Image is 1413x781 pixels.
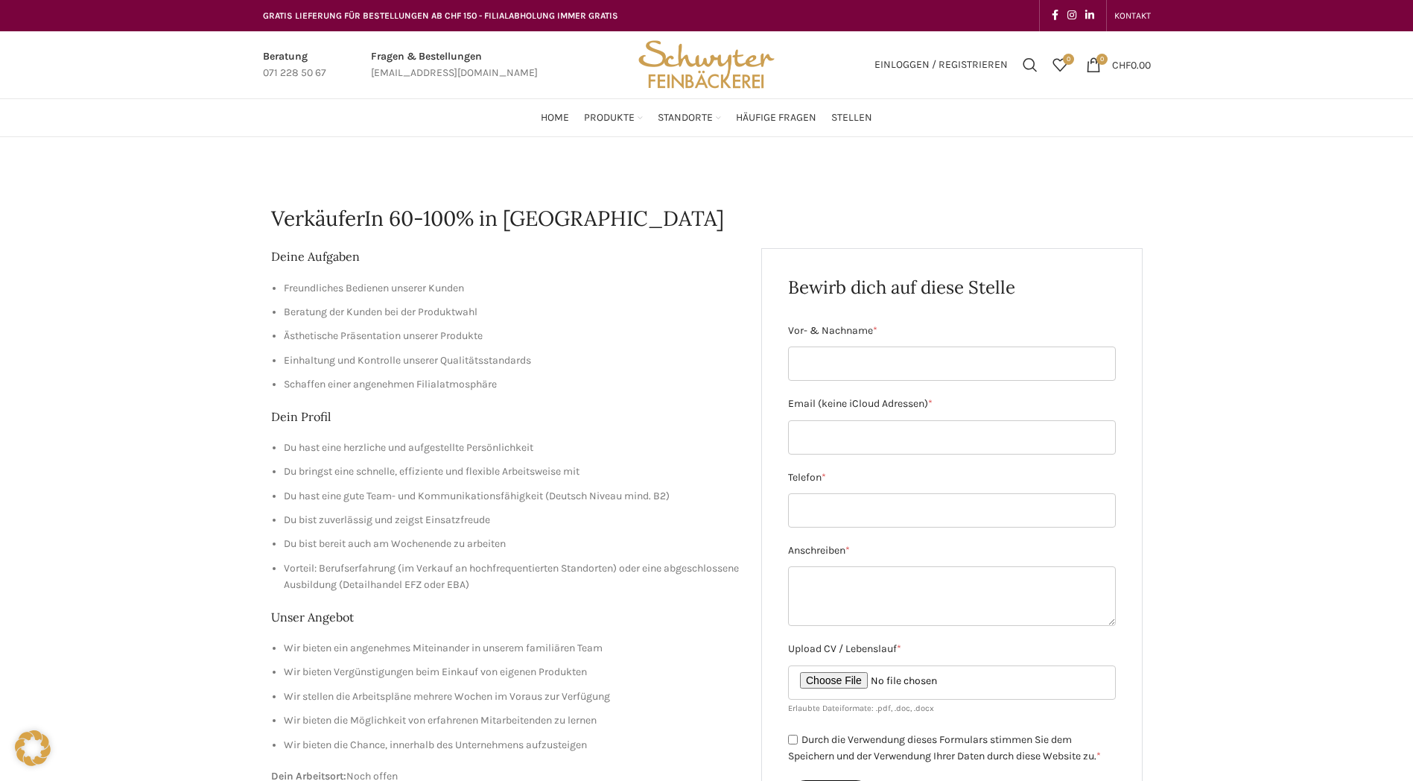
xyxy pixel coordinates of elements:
[584,111,635,125] span: Produkte
[284,737,740,753] li: Wir bieten die Chance, innerhalb des Unternehmens aufzusteigen
[284,689,740,705] li: Wir stellen die Arbeitspläne mehrere Wochen im Voraus zur Verfügung
[271,204,1143,233] h1: VerkäuferIn 60-100% in [GEOGRAPHIC_DATA]
[874,60,1008,70] span: Einloggen / Registrieren
[1063,5,1081,26] a: Instagram social link
[867,50,1015,80] a: Einloggen / Registrieren
[788,733,1101,763] label: Durch die Verwendung dieses Formulars stimmen Sie dem Speichern und der Verwendung Ihrer Daten du...
[284,440,740,456] li: Du hast eine herzliche und aufgestellte Persönlichkeit
[584,103,643,133] a: Produkte
[284,304,740,320] li: Beratung der Kunden bei der Produktwahl
[284,352,740,369] li: Einhaltung und Kontrolle unserer Qualitätsstandards
[271,609,740,625] h2: Unser Angebot
[1114,10,1151,21] span: KONTAKT
[633,31,779,98] img: Bäckerei Schwyter
[788,703,934,713] small: Erlaubte Dateiformate: .pdf, .doc, .docx
[1114,1,1151,31] a: KONTAKT
[284,488,740,505] li: Du hast eine gute Team- und Kommunikationsfähigkeit (Deutsch Niveau mind. B2)
[658,111,713,125] span: Standorte
[788,641,1116,657] label: Upload CV / Lebenslauf
[255,103,1158,133] div: Main navigation
[1081,5,1099,26] a: Linkedin social link
[271,408,740,425] h2: Dein Profil
[263,48,326,82] a: Infobox link
[284,464,740,480] li: Du bringst eine schnelle, effiziente und flexible Arbeitsweise mit
[541,111,569,125] span: Home
[788,543,1116,559] label: Anschreiben
[831,111,872,125] span: Stellen
[284,712,740,729] li: Wir bieten die Möglichkeit von erfahrenen Mitarbeitenden zu lernen
[633,57,779,70] a: Site logo
[1107,1,1158,31] div: Secondary navigation
[788,275,1116,300] h2: Bewirb dich auf diese Stelle
[1047,5,1063,26] a: Facebook social link
[1045,50,1075,80] div: Meine Wunschliste
[736,103,816,133] a: Häufige Fragen
[371,48,538,82] a: Infobox link
[263,10,618,21] span: GRATIS LIEFERUNG FÜR BESTELLUNGEN AB CHF 150 - FILIALABHOLUNG IMMER GRATIS
[284,280,740,297] li: Freundliches Bedienen unserer Kunden
[284,640,740,657] li: Wir bieten ein angenehmes Miteinander in unserem familiären Team
[1112,58,1131,71] span: CHF
[1015,50,1045,80] a: Suchen
[658,103,721,133] a: Standorte
[284,376,740,393] li: Schaffen einer angenehmen Filialatmosphäre
[788,323,1116,339] label: Vor- & Nachname
[541,103,569,133] a: Home
[271,248,740,265] h2: Deine Aufgaben
[831,103,872,133] a: Stellen
[284,536,740,552] li: Du bist bereit auch am Wochenende zu arbeiten
[284,560,740,594] li: Vorteil: Berufserfahrung (im Verkauf an hochfrequentierten Standorten) oder eine abgeschlossene A...
[788,396,1116,412] label: Email (keine iCloud Adressen)
[1045,50,1075,80] a: 0
[736,111,816,125] span: Häufige Fragen
[284,328,740,344] li: Ästhetische Präsentation unserer Produkte
[284,664,740,680] li: Wir bieten Vergünstigungen beim Einkauf von eigenen Produkten
[1096,54,1108,65] span: 0
[1063,54,1074,65] span: 0
[1112,58,1151,71] bdi: 0.00
[1079,50,1158,80] a: 0 CHF0.00
[788,469,1116,486] label: Telefon
[284,512,740,528] li: Du bist zuverlässig und zeigst Einsatzfreude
